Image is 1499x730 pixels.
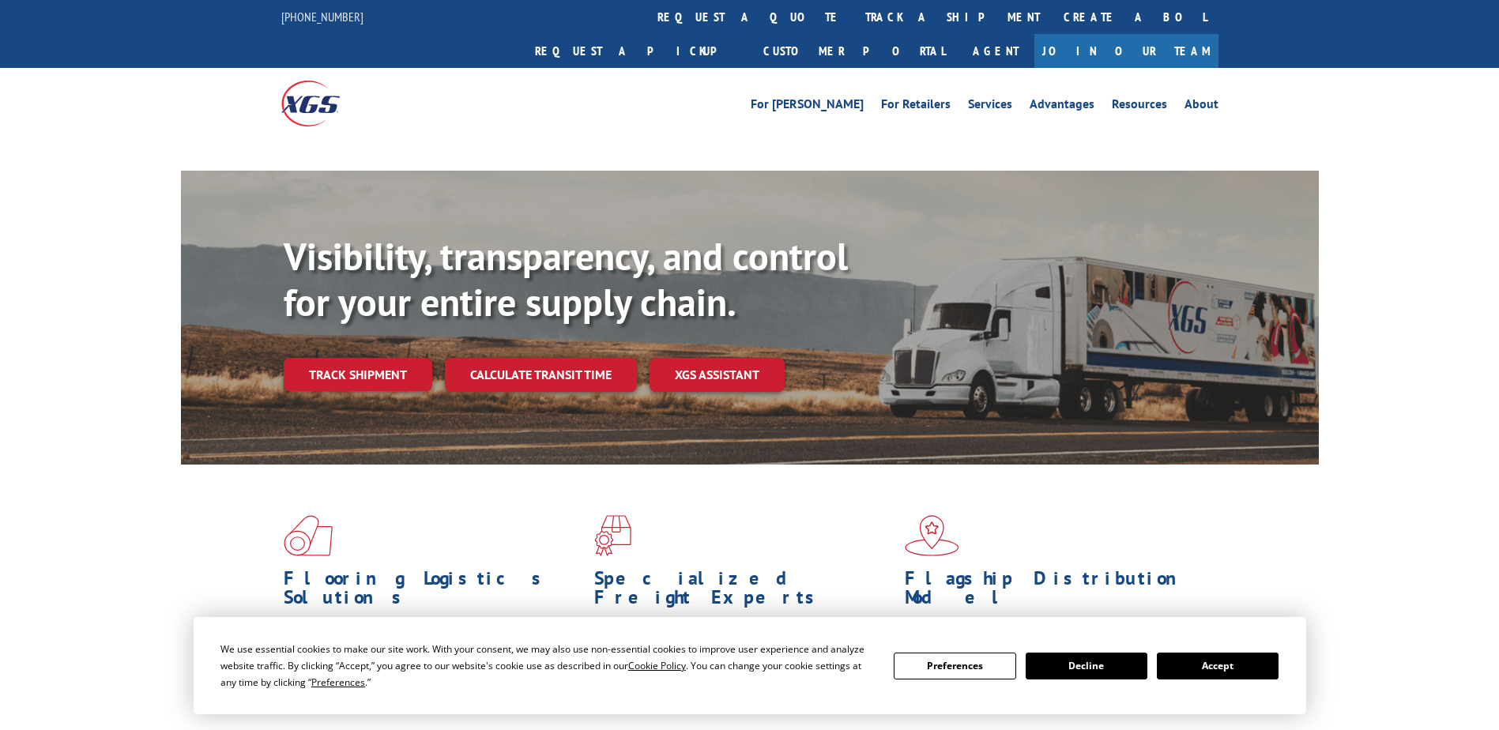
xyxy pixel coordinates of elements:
[1185,98,1218,115] a: About
[445,358,637,392] a: Calculate transit time
[523,34,751,68] a: Request a pickup
[881,98,951,115] a: For Retailers
[594,615,893,685] p: From 123 overlength loads to delicate cargo, our experienced staff knows the best way to move you...
[628,659,686,672] span: Cookie Policy
[311,675,365,689] span: Preferences
[281,9,363,24] a: [PHONE_NUMBER]
[905,515,959,556] img: xgs-icon-flagship-distribution-model-red
[1030,98,1094,115] a: Advantages
[905,569,1203,615] h1: Flagship Distribution Model
[594,569,893,615] h1: Specialized Freight Experts
[1034,34,1218,68] a: Join Our Team
[1112,98,1167,115] a: Resources
[594,515,631,556] img: xgs-icon-focused-on-flooring-red
[284,615,582,671] span: As an industry carrier of choice, XGS has brought innovation and dedication to flooring logistics...
[284,569,582,615] h1: Flooring Logistics Solutions
[905,615,1196,652] span: Our agile distribution network gives you nationwide inventory management on demand.
[194,617,1306,714] div: Cookie Consent Prompt
[957,34,1034,68] a: Agent
[284,231,848,326] b: Visibility, transparency, and control for your entire supply chain.
[894,653,1015,679] button: Preferences
[968,98,1012,115] a: Services
[284,515,333,556] img: xgs-icon-total-supply-chain-intelligence-red
[650,358,785,392] a: XGS ASSISTANT
[220,641,875,690] div: We use essential cookies to make our site work. With your consent, we may also use non-essential ...
[1026,653,1147,679] button: Decline
[751,98,864,115] a: For [PERSON_NAME]
[1157,653,1279,679] button: Accept
[751,34,957,68] a: Customer Portal
[284,358,432,391] a: Track shipment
